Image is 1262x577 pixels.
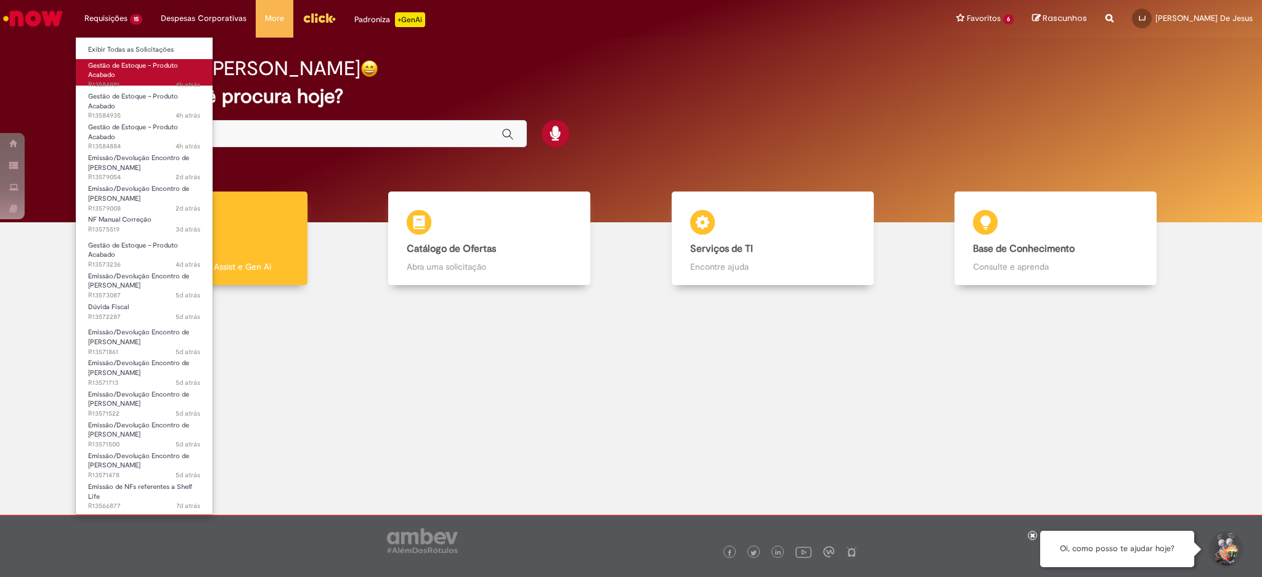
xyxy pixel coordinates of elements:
img: logo_footer_youtube.png [796,544,812,560]
span: Gestão de Estoque – Produto Acabado [88,241,178,260]
time: 01/10/2025 10:32:40 [176,80,200,89]
div: Padroniza [354,12,425,27]
a: Aberto R13584935 : Gestão de Estoque – Produto Acabado [76,90,213,116]
span: 5d atrás [176,470,200,480]
span: R13571861 [88,347,200,357]
img: ServiceNow [1,6,65,31]
p: Encontre ajuda [690,260,855,273]
span: LJ [1139,14,1146,22]
ul: Requisições [75,37,213,515]
span: Emissão/Devolução Encontro de [PERSON_NAME] [88,390,189,409]
img: logo_footer_workplace.png [823,546,834,557]
span: 7d atrás [176,501,200,510]
img: logo_footer_ambev_rotulo_gray.png [387,528,458,553]
span: [PERSON_NAME] De Jesus [1155,13,1253,23]
b: Base de Conhecimento [973,243,1075,255]
time: 25/09/2025 14:22:18 [176,501,200,510]
span: R13579008 [88,204,200,214]
a: Aberto R13571522 : Emissão/Devolução Encontro de Contas Fornecedor [76,388,213,414]
span: Requisições [84,12,128,25]
time: 26/09/2025 16:11:52 [176,470,200,480]
span: 6 [1003,14,1014,25]
time: 26/09/2025 16:59:41 [176,347,200,357]
span: R13579054 [88,172,200,182]
span: Despesas Corporativas [161,12,246,25]
img: logo_footer_twitter.png [751,550,757,556]
span: Emissão/Devolução Encontro de [PERSON_NAME] [88,451,189,470]
a: Aberto R13571500 : Emissão/Devolução Encontro de Contas Fornecedor [76,419,213,445]
time: 01/10/2025 10:27:14 [176,111,200,120]
time: 29/09/2025 09:59:29 [176,225,200,234]
img: logo_footer_linkedin.png [775,549,781,557]
button: Iniciar Conversa de Suporte [1207,531,1244,568]
a: Aberto R13566877 : Emissão de NFs referentes a Shelf Life [76,480,213,507]
time: 29/09/2025 19:59:59 [176,172,200,182]
span: Dúvida Fiscal [88,302,129,312]
img: click_logo_yellow_360x200.png [303,9,336,27]
img: happy-face.png [360,60,378,78]
span: R13571713 [88,378,200,388]
b: Serviços de TI [690,243,753,255]
p: Abra uma solicitação [407,260,572,273]
span: Gestão de Estoque – Produto Acabado [88,61,178,80]
span: R13575519 [88,225,200,235]
a: Aberto R13572287 : Dúvida Fiscal [76,301,213,323]
a: Exibir Todas as Solicitações [76,43,213,57]
b: Catálogo de Ofertas [407,243,496,255]
time: 29/09/2025 19:40:04 [176,204,200,213]
span: 4h atrás [176,142,200,151]
span: Emissão/Devolução Encontro de [PERSON_NAME] [88,153,189,172]
span: Emissão/Devolução Encontro de [PERSON_NAME] [88,328,189,347]
span: 5d atrás [176,440,200,449]
span: R13566877 [88,501,200,511]
span: R13573087 [88,291,200,301]
span: 5d atrás [176,347,200,357]
span: 15 [130,14,142,25]
span: R13573236 [88,260,200,270]
span: R13584935 [88,111,200,121]
h2: Boa tarde, [PERSON_NAME] [111,58,360,79]
div: Oi, como posso te ajudar hoje? [1040,531,1194,567]
a: Aberto R13575519 : NF Manual Correção [76,213,213,236]
span: Gestão de Estoque – Produto Acabado [88,92,178,111]
a: Catálogo de Ofertas Abra uma solicitação [348,192,632,286]
time: 27/09/2025 17:05:00 [176,260,200,269]
span: Rascunhos [1043,12,1087,24]
span: Emissão/Devolução Encontro de [PERSON_NAME] [88,358,189,377]
span: R13571500 [88,440,200,450]
span: R13571522 [88,409,200,419]
span: NF Manual Correção [88,215,152,224]
span: 3d atrás [176,225,200,234]
a: Base de Conhecimento Consulte e aprenda [914,192,1198,286]
span: 5d atrás [176,409,200,418]
span: 4h atrás [176,111,200,120]
a: Aberto R13584981 : Gestão de Estoque – Produto Acabado [76,59,213,86]
span: More [265,12,284,25]
span: R13571478 [88,470,200,480]
time: 01/10/2025 10:22:03 [176,142,200,151]
h2: O que você procura hoje? [111,86,1152,107]
a: Aberto R13573087 : Emissão/Devolução Encontro de Contas Fornecedor [76,270,213,296]
span: 2d atrás [176,172,200,182]
a: Aberto R13579054 : Emissão/Devolução Encontro de Contas Fornecedor [76,151,213,178]
span: 2d atrás [176,204,200,213]
time: 26/09/2025 16:14:53 [176,440,200,449]
time: 26/09/2025 16:43:36 [176,378,200,387]
time: 27/09/2025 13:40:13 [176,291,200,300]
span: Favoritos [967,12,1001,25]
a: Serviços de TI Encontre ajuda [631,192,914,286]
span: Emissão/Devolução Encontro de [PERSON_NAME] [88,184,189,203]
p: +GenAi [395,12,425,27]
p: Consulte e aprenda [973,260,1138,273]
a: Aberto R13571713 : Emissão/Devolução Encontro de Contas Fornecedor [76,357,213,383]
span: 5d atrás [176,312,200,321]
span: 4h atrás [176,80,200,89]
time: 26/09/2025 19:11:23 [176,312,200,321]
a: Tirar dúvidas Tirar dúvidas com Lupi Assist e Gen Ai [65,192,348,286]
span: 5d atrás [176,378,200,387]
time: 26/09/2025 16:18:00 [176,409,200,418]
span: Emissão de NFs referentes a Shelf Life [88,482,192,501]
a: Aberto R13573236 : Gestão de Estoque – Produto Acabado [76,239,213,265]
span: Emissão/Devolução Encontro de [PERSON_NAME] [88,421,189,440]
span: Gestão de Estoque – Produto Acabado [88,123,178,142]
